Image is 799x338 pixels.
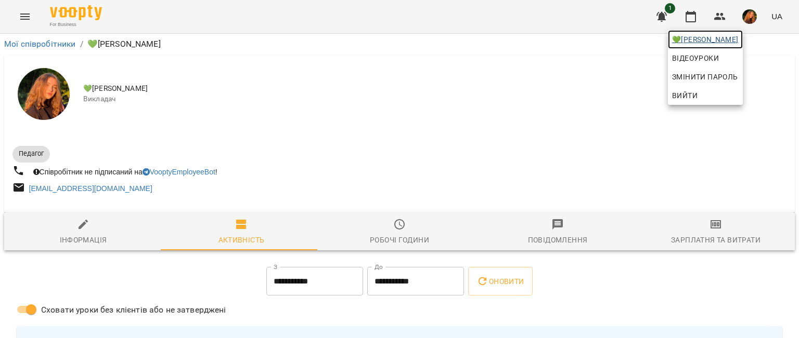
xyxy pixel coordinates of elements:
span: Змінити пароль [672,71,739,83]
span: Вийти [672,89,698,102]
span: 💚[PERSON_NAME] [672,33,739,46]
a: Відеоуроки [668,49,723,67]
button: Вийти [668,86,743,105]
span: Відеоуроки [672,52,719,64]
a: 💚[PERSON_NAME] [668,30,743,49]
a: Змінити пароль [668,67,743,86]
